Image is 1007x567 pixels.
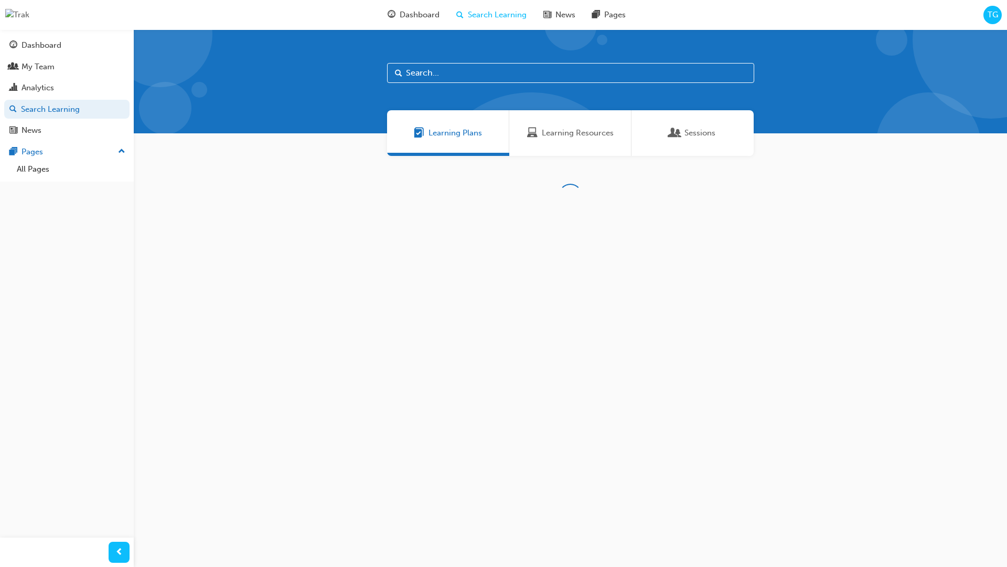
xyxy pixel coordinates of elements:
[456,8,464,22] span: search-icon
[22,124,41,136] div: News
[414,127,424,139] span: Learning Plans
[983,6,1002,24] button: TG
[13,161,130,177] a: All Pages
[395,67,402,79] span: Search
[4,57,130,77] a: My Team
[604,9,626,21] span: Pages
[4,36,130,55] a: Dashboard
[9,83,17,93] span: chart-icon
[535,4,584,26] a: news-iconNews
[4,142,130,162] button: Pages
[509,110,631,156] a: Learning ResourcesLearning Resources
[468,9,527,21] span: Search Learning
[543,8,551,22] span: news-icon
[4,100,130,119] a: Search Learning
[527,127,538,139] span: Learning Resources
[22,82,54,94] div: Analytics
[4,121,130,140] a: News
[118,145,125,159] span: up-icon
[555,9,575,21] span: News
[387,63,754,83] input: Search...
[379,4,448,26] a: guage-iconDashboard
[4,34,130,142] button: DashboardMy TeamAnalyticsSearch LearningNews
[428,127,482,139] span: Learning Plans
[115,546,123,559] span: prev-icon
[22,146,43,158] div: Pages
[9,105,17,114] span: search-icon
[448,4,535,26] a: search-iconSearch Learning
[542,127,614,139] span: Learning Resources
[388,8,395,22] span: guage-icon
[9,41,17,50] span: guage-icon
[4,78,130,98] a: Analytics
[988,9,998,21] span: TG
[631,110,754,156] a: SessionsSessions
[22,61,55,73] div: My Team
[592,8,600,22] span: pages-icon
[5,9,29,21] img: Trak
[670,127,680,139] span: Sessions
[387,110,509,156] a: Learning PlansLearning Plans
[9,148,17,157] span: pages-icon
[684,127,715,139] span: Sessions
[9,62,17,72] span: people-icon
[22,39,61,51] div: Dashboard
[584,4,634,26] a: pages-iconPages
[9,126,17,135] span: news-icon
[400,9,440,21] span: Dashboard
